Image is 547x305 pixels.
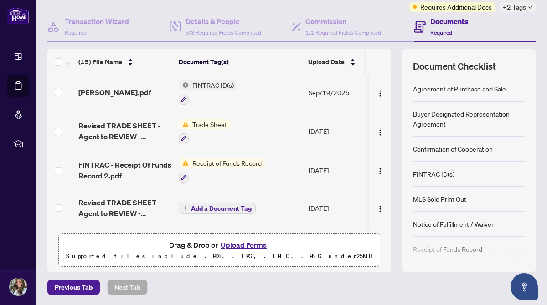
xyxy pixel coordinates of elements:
span: Trade Sheet [189,119,231,129]
span: Revised TRADE SHEET - Agent to REVIEW - [STREET_ADDRESS] 1.pdf [78,120,171,142]
button: Logo [373,201,387,215]
td: [DATE] [305,226,367,265]
img: Status Icon [179,119,189,129]
div: MLS Sold Print Out [413,194,466,204]
img: Logo [377,168,384,175]
div: Receipt of Funds Record [413,244,482,254]
img: Logo [377,90,384,97]
img: Profile Icon [10,278,27,295]
img: logo [7,7,29,24]
span: Drag & Drop or [169,239,269,251]
button: Add a Document Tag [179,202,256,214]
button: Logo [373,124,387,138]
div: FINTRAC ID(s) [413,169,454,179]
th: Document Tag(s) [175,49,304,75]
span: (19) File Name [78,57,122,67]
img: Status Icon [179,80,189,90]
span: 1/1 Required Fields Completed [305,29,381,36]
div: Notice of Fulfillment / Waiver [413,219,494,229]
td: [DATE] [305,190,367,226]
div: Confirmation of Cooperation [413,144,493,154]
p: Supported files include .PDF, .JPG, .JPEG, .PNG under 25 MB [64,251,374,262]
td: [DATE] [305,112,367,151]
div: Agreement of Purchase and Sale [413,84,506,94]
th: (19) File Name [75,49,175,75]
span: Requires Additional Docs [420,2,492,12]
span: Revised TRADE SHEET - Agent to REVIEW - [STREET_ADDRESS]pdf [78,197,171,219]
button: Status IconReceipt of Funds Record [179,158,265,183]
span: +2 Tags [503,2,526,12]
button: Upload Forms [218,239,269,251]
h4: Transaction Wizard [65,16,129,27]
img: Status Icon [179,158,189,168]
img: Logo [377,205,384,213]
div: Buyer Designated Representation Agreement [413,109,525,129]
h4: Details & People [186,16,261,27]
span: 3/3 Required Fields Completed [186,29,261,36]
span: [PERSON_NAME].pdf [78,87,151,98]
span: FINTRAC ID(s) [189,80,237,90]
td: [DATE] [305,151,367,190]
span: Required [65,29,87,36]
button: Logo [373,163,387,178]
span: Required [430,29,452,36]
span: Drag & Drop orUpload FormsSupported files include .PDF, .JPG, .JPEG, .PNG under25MB [59,234,380,267]
span: Document Checklist [413,60,496,73]
button: Status IconTrade Sheet [179,119,231,144]
th: Upload Date [304,49,366,75]
h4: Commission [305,16,381,27]
img: Logo [377,129,384,136]
span: FINTRAC - Receipt Of Funds Record 2.pdf [78,159,171,181]
button: Previous Tab [47,280,100,295]
td: Sep/19/2025 [305,73,367,112]
span: Add a Document Tag [191,205,252,212]
button: Add a Document Tag [179,203,256,214]
button: Logo [373,85,387,100]
span: Receipt of Funds Record [189,158,265,168]
span: down [528,5,532,10]
span: Upload Date [308,57,345,67]
button: Open asap [511,273,538,300]
button: Next Tab [107,280,148,295]
span: Previous Tab [55,280,93,295]
span: plus [183,206,187,210]
h4: Documents [430,16,468,27]
button: Status IconFINTRAC ID(s) [179,80,237,105]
